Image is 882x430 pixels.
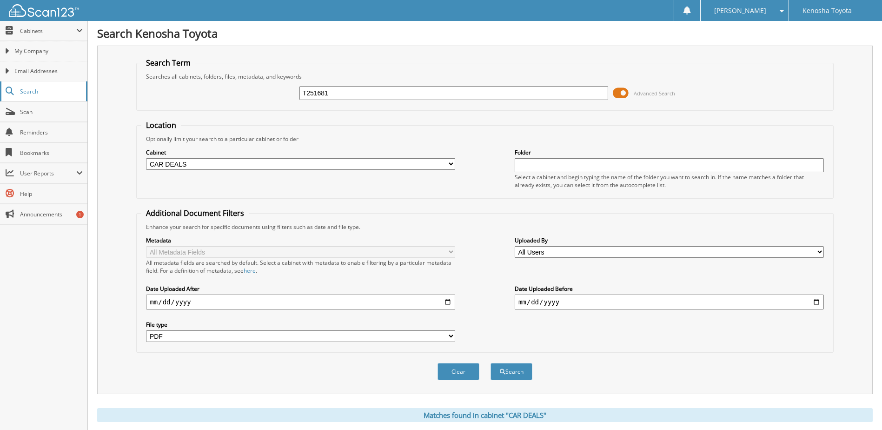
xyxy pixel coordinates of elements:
h1: Search Kenosha Toyota [97,26,873,41]
div: 1 [76,211,84,218]
input: start [146,295,455,309]
div: Optionally limit your search to a particular cabinet or folder [141,135,828,143]
legend: Search Term [141,58,195,68]
div: Matches found in cabinet "CAR DEALS" [97,408,873,422]
div: Select a cabinet and begin typing the name of the folder you want to search in. If the name match... [515,173,824,189]
span: Bookmarks [20,149,83,157]
span: Help [20,190,83,198]
legend: Additional Document Filters [141,208,249,218]
img: scan123-logo-white.svg [9,4,79,17]
div: Searches all cabinets, folders, files, metadata, and keywords [141,73,828,81]
span: Advanced Search [634,90,675,97]
input: end [515,295,824,309]
button: Search [491,363,532,380]
div: Enhance your search for specific documents using filters such as date and file type. [141,223,828,231]
span: Announcements [20,210,83,218]
label: Date Uploaded Before [515,285,824,293]
label: Uploaded By [515,236,824,244]
span: Scan [20,108,83,116]
span: Search [20,87,81,95]
label: Date Uploaded After [146,285,455,293]
label: File type [146,321,455,329]
span: Cabinets [20,27,76,35]
legend: Location [141,120,181,130]
span: User Reports [20,169,76,177]
span: My Company [14,47,83,55]
span: Kenosha Toyota [802,8,852,13]
span: Reminders [20,128,83,136]
label: Folder [515,148,824,156]
span: [PERSON_NAME] [714,8,766,13]
span: Email Addresses [14,67,83,75]
div: All metadata fields are searched by default. Select a cabinet with metadata to enable filtering b... [146,259,455,275]
a: here [244,267,256,275]
label: Cabinet [146,148,455,156]
button: Clear [438,363,479,380]
label: Metadata [146,236,455,244]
